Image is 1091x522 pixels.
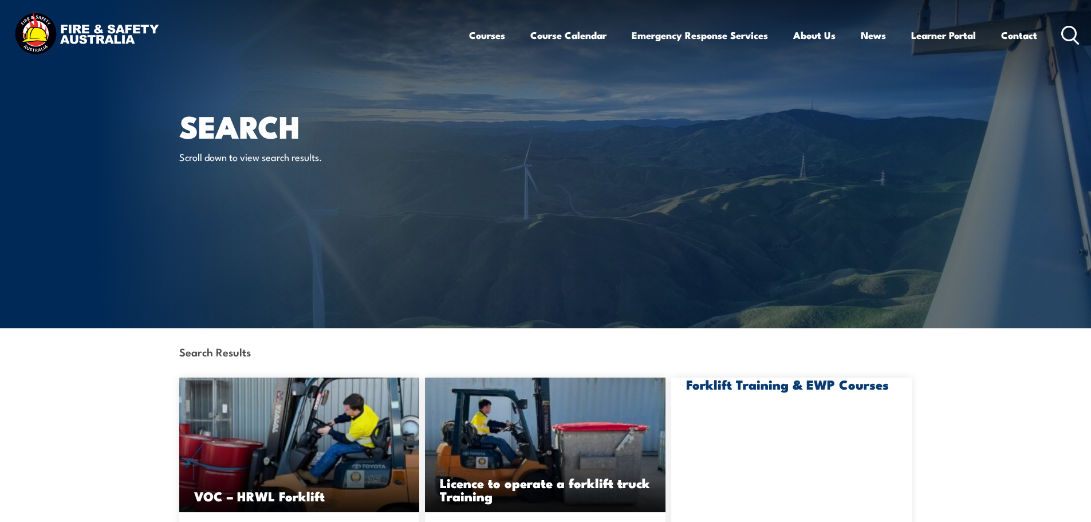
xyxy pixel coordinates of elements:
p: Scroll down to view search results. [179,150,388,163]
strong: Search Results [179,344,251,359]
img: VOC – HRWL Forklift [179,378,420,512]
a: News [861,20,886,50]
h3: Forklift Training & EWP Courses [686,378,897,391]
h3: Licence to operate a forklift truck Training [440,476,651,503]
a: Learner Portal [911,20,976,50]
a: Emergency Response Services [632,20,768,50]
a: Courses [469,20,505,50]
a: About Us [793,20,836,50]
h3: VOC – HRWL Forklift [194,489,405,503]
a: Course Calendar [530,20,606,50]
img: Licence to operate a forklift truck Training [425,378,665,512]
h1: Search [179,112,462,139]
a: Contact [1001,20,1037,50]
